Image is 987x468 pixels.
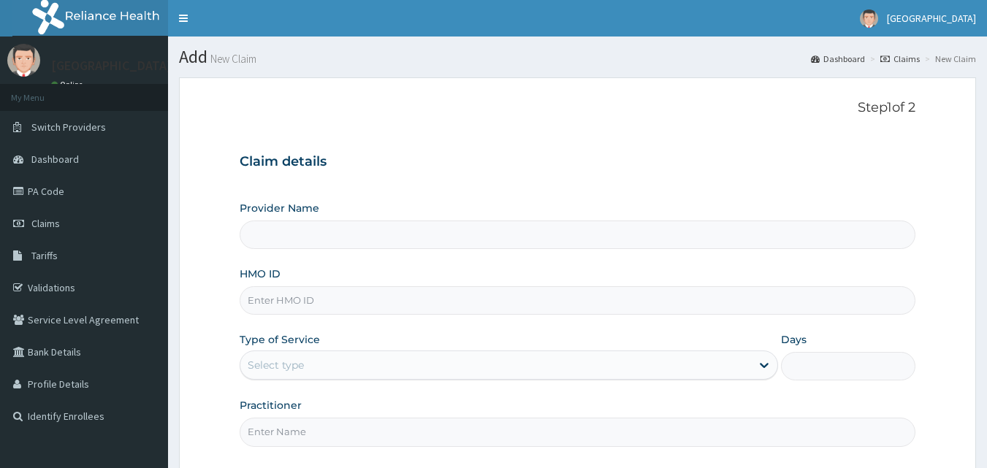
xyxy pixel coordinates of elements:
[51,59,172,72] p: [GEOGRAPHIC_DATA]
[240,286,916,315] input: Enter HMO ID
[781,332,807,347] label: Days
[240,201,319,215] label: Provider Name
[31,120,106,134] span: Switch Providers
[880,53,920,65] a: Claims
[240,398,302,413] label: Practitioner
[31,217,60,230] span: Claims
[179,47,976,66] h1: Add
[51,80,86,90] a: Online
[811,53,865,65] a: Dashboard
[887,12,976,25] span: [GEOGRAPHIC_DATA]
[240,418,916,446] input: Enter Name
[921,53,976,65] li: New Claim
[240,100,916,116] p: Step 1 of 2
[240,154,916,170] h3: Claim details
[207,53,256,64] small: New Claim
[240,332,320,347] label: Type of Service
[7,44,40,77] img: User Image
[240,266,281,281] label: HMO ID
[860,9,878,28] img: User Image
[31,249,58,262] span: Tariffs
[248,358,304,372] div: Select type
[31,153,79,166] span: Dashboard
